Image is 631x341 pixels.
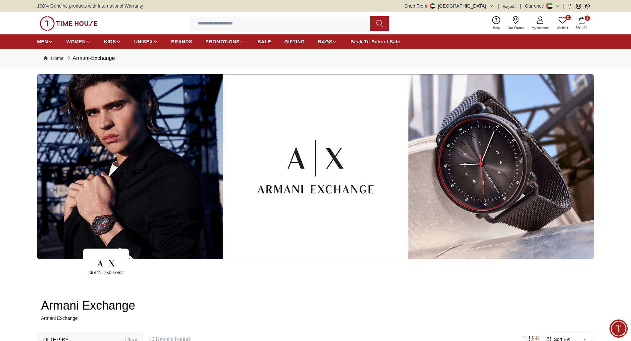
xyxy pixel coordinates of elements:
span: Our Stores [505,25,526,30]
span: SALE [258,38,271,45]
span: GIFTING [284,38,305,45]
span: Back To School Sale [350,38,400,45]
span: WOMEN [66,38,86,45]
nav: Breadcrumb [37,49,594,67]
img: ... [40,16,97,31]
a: WOMEN [66,36,91,48]
span: My Account [529,25,552,30]
button: 1My Bag [572,16,591,31]
a: Whatsapp [585,4,590,9]
span: | [498,3,499,9]
a: GIFTING [284,36,305,48]
div: Currency [525,3,547,9]
span: 100% Genuine products with International Warranty [37,3,143,9]
span: | [563,3,564,9]
span: My Bag [573,25,590,30]
a: UNISEX [134,36,158,48]
span: 1 [585,16,590,21]
a: 0Wishlist [553,15,572,32]
button: Shop From[GEOGRAPHIC_DATA] [404,3,494,9]
a: PROMOTIONS [206,36,245,48]
span: KIDS [104,38,116,45]
button: العربية [503,3,516,9]
span: PROMOTIONS [206,38,240,45]
a: SALE [258,36,271,48]
p: Armani Exchange [41,315,590,321]
a: Our Stores [504,15,528,32]
a: BRANDS [171,36,192,48]
img: United Arab Emirates [430,3,435,9]
span: BAGS [318,38,332,45]
a: Instagram [576,4,581,9]
span: 0 [565,15,571,20]
a: Back To School Sale [350,36,400,48]
a: Help [489,15,504,32]
span: | [520,3,521,9]
span: UNISEX [134,38,153,45]
span: MEN [37,38,48,45]
h2: Armani Exchange [41,299,590,312]
a: MEN [37,36,53,48]
a: BAGS [318,36,337,48]
span: Help [490,25,502,30]
div: Armani-Exchange [66,54,115,62]
a: KIDS [104,36,121,48]
span: Wishlist [554,25,571,30]
img: ... [83,249,129,283]
span: BRANDS [171,38,192,45]
div: Chat Widget [609,320,628,338]
a: Facebook [567,4,572,9]
img: ... [37,74,594,259]
a: Home [44,55,63,62]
